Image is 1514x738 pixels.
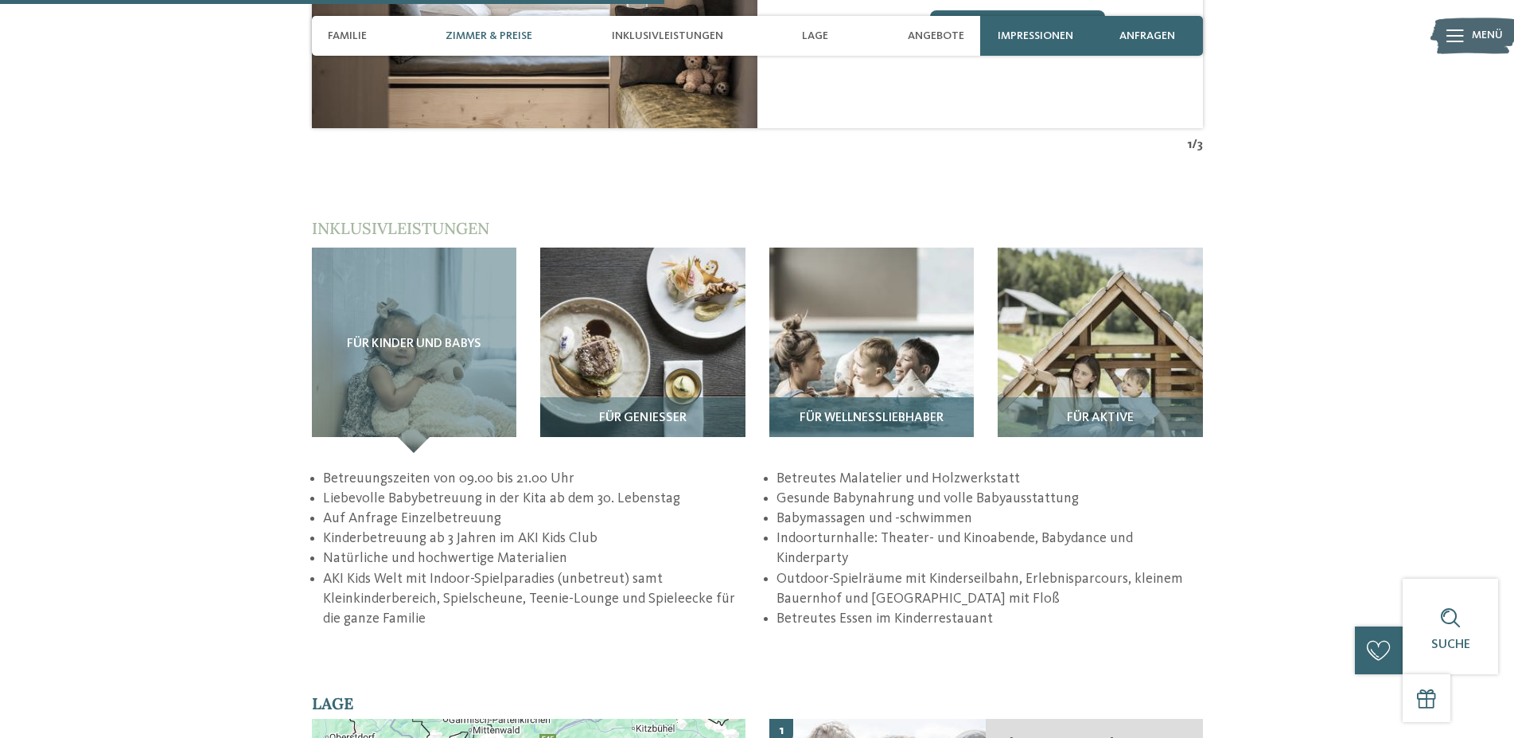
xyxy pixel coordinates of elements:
[323,509,749,529] li: Auf Anfrage Einzelbetreuung
[908,29,964,43] span: Angebote
[328,29,367,43] span: Familie
[323,529,749,549] li: Kinderbetreuung ab 3 Jahren im AKI Kids Club
[776,509,1202,529] li: Babymassagen und -schwimmen
[776,569,1202,609] li: Outdoor-Spielräume mit Kinderseilbahn, Erlebnisparcours, kleinem Bauernhof und [GEOGRAPHIC_DATA] ...
[930,10,1105,42] a: jetzt anfragen
[323,569,749,630] li: AKI Kids Welt mit Indoor-Spielparadies (unbetreut) samt Kleinkinderbereich, Spielscheune, Teenie-...
[998,248,1203,453] img: AKI: Alles, was das Kinderherz begehrt
[776,469,1202,489] li: Betreutes Malatelier und Holzwerkstatt
[323,549,749,568] li: Natürliche und hochwertige Materialien
[802,29,828,43] span: Lage
[776,489,1202,509] li: Gesunde Babynahrung und volle Babyausstattung
[1197,136,1203,154] span: 3
[998,29,1073,43] span: Impressionen
[1119,29,1175,43] span: anfragen
[446,29,532,43] span: Zimmer & Preise
[323,489,749,509] li: Liebevolle Babybetreuung in der Kita ab dem 30. Lebenstag
[1192,136,1197,154] span: /
[347,338,481,352] span: Für Kinder und Babys
[1431,638,1470,651] span: Suche
[776,609,1202,629] li: Betreutes Essen im Kinderrestauant
[800,412,944,426] span: Für Wellnessliebhaber
[776,529,1202,568] li: Indoorturnhalle: Theater- und Kinoabende, Babydance und Kinderparty
[540,248,745,453] img: AKI: Alles, was das Kinderherz begehrt
[612,29,723,43] span: Inklusivleistungen
[312,218,489,238] span: Inklusivleistungen
[1187,136,1192,154] span: 1
[1067,412,1134,426] span: Für Aktive
[769,248,975,453] img: AKI: Alles, was das Kinderherz begehrt
[312,693,353,713] span: Lage
[323,469,749,489] li: Betreuungszeiten von 09.00 bis 21.00 Uhr
[599,412,687,426] span: Für Genießer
